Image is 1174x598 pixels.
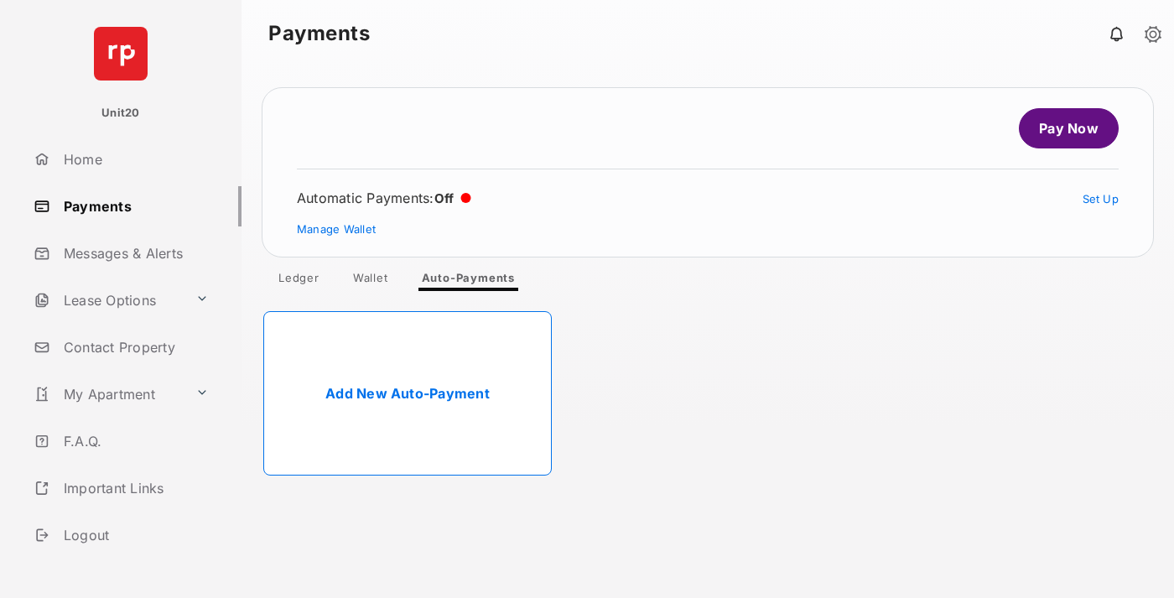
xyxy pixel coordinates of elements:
[340,271,402,291] a: Wallet
[297,190,471,206] div: Automatic Payments :
[27,374,189,414] a: My Apartment
[268,23,370,44] strong: Payments
[94,27,148,81] img: svg+xml;base64,PHN2ZyB4bWxucz0iaHR0cDovL3d3dy53My5vcmcvMjAwMC9zdmciIHdpZHRoPSI2NCIgaGVpZ2h0PSI2NC...
[27,468,216,508] a: Important Links
[27,515,242,555] a: Logout
[1083,192,1119,205] a: Set Up
[27,327,242,367] a: Contact Property
[27,233,242,273] a: Messages & Alerts
[265,271,333,291] a: Ledger
[101,105,140,122] p: Unit20
[297,222,376,236] a: Manage Wallet
[27,280,189,320] a: Lease Options
[263,311,552,476] a: Add New Auto-Payment
[27,421,242,461] a: F.A.Q.
[434,190,455,206] span: Off
[408,271,528,291] a: Auto-Payments
[27,139,242,179] a: Home
[27,186,242,226] a: Payments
